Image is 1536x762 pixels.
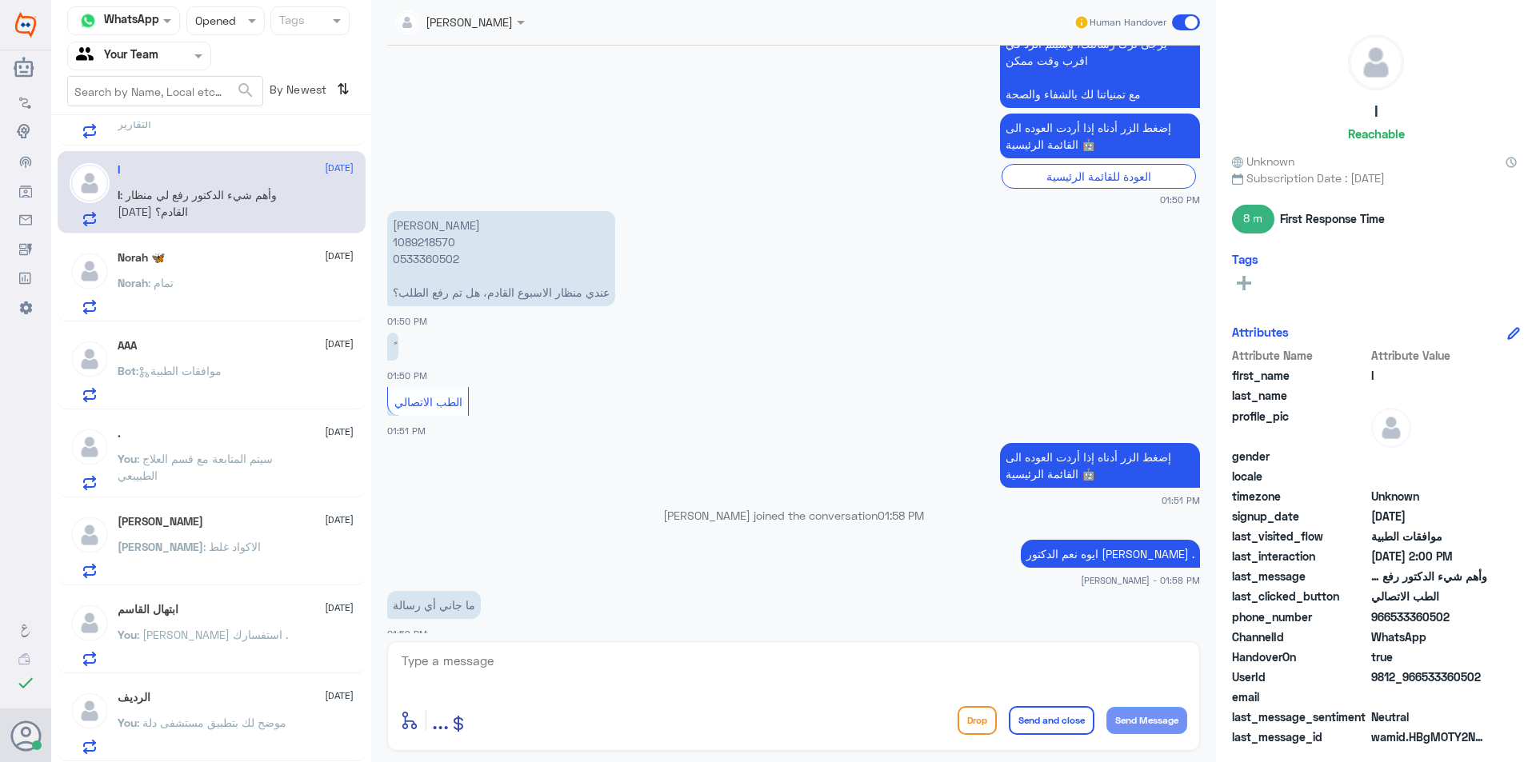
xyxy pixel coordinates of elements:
button: search [236,78,255,104]
span: last_interaction [1232,548,1368,565]
span: ... [432,705,449,734]
p: 10/9/2025, 1:51 PM [1000,443,1200,488]
span: profile_pic [1232,408,1368,445]
img: defaultAdmin.png [70,427,110,467]
span: timezone [1232,488,1368,505]
img: defaultAdmin.png [70,339,110,379]
button: Drop [958,706,997,735]
span: الطب الاتصالي [1371,588,1487,604]
span: 01:51 PM [387,425,426,436]
span: موافقات الطبية [1371,528,1487,545]
div: Tags [277,11,305,32]
p: 10/9/2025, 1:50 PM [387,333,398,361]
span: : سيتم المتابعة مع قسم العلاج الطبيبعي [118,452,273,482]
span: last_name [1232,387,1368,404]
span: Human Handover [1090,15,1166,30]
img: defaultAdmin.png [1349,35,1403,90]
button: Send Message [1106,707,1187,734]
h5: AAA [118,339,137,353]
span: [PERSON_NAME] [118,540,203,553]
span: true [1371,648,1487,665]
span: [DATE] [325,600,354,615]
img: yourTeam.svg [76,44,100,68]
span: 01:51 PM [1162,493,1200,507]
span: 2 [1371,628,1487,645]
img: defaultAdmin.png [70,691,110,731]
span: Attribute Value [1371,347,1487,364]
span: [DATE] [325,161,354,175]
span: last_message [1232,568,1368,584]
span: 01:58 PM [878,509,924,522]
span: 966533360502 [1371,608,1487,625]
span: wamid.HBgMOTY2NTMzMzYwNTAyFQIAEhgUM0FENUE2OTA0QUZENDhFRjlCMUMA [1371,728,1487,745]
h6: Reachable [1348,126,1405,141]
span: First Response Time [1280,210,1385,227]
div: العودة للقائمة الرئيسية [1002,164,1196,189]
img: defaultAdmin.png [70,163,110,203]
span: 8 m [1232,205,1274,233]
p: 10/9/2025, 1:59 PM [387,591,481,619]
span: Unknown [1371,488,1487,505]
h5: ابتهال القاسم [118,603,178,616]
span: last_message_sentiment [1232,708,1368,725]
span: last_clicked_button [1232,588,1368,604]
span: [DATE] [325,249,354,263]
span: last_visited_flow [1232,528,1368,545]
span: : تمام [148,276,174,289]
span: 0 [1371,708,1487,725]
span: [PERSON_NAME] - 01:58 PM [1081,573,1200,587]
span: وأهم شيء الدكتور رفع لي منظار الثلاثاء القادم؟ [1371,568,1487,584]
span: search [236,81,255,100]
span: null [1371,688,1487,705]
span: null [1371,448,1487,465]
p: [PERSON_NAME] joined the conversation [387,507,1200,524]
span: By Newest [263,76,330,108]
span: 9812_966533360502 [1371,668,1487,685]
h6: Tags [1232,252,1258,266]
span: locale [1232,468,1368,485]
span: 01:59 PM [387,628,427,639]
span: : موضح لك بتطبيق مستشفى دلة [137,716,286,729]
span: 01:50 PM [387,316,427,326]
h5: I [118,163,120,177]
img: defaultAdmin.png [70,251,110,291]
button: Send and close [1009,706,1094,735]
span: You [118,628,137,641]
img: defaultAdmin.png [1371,408,1411,448]
span: : [PERSON_NAME] استفسارك . [137,628,288,641]
span: [DATE] [325,425,354,439]
span: Norah [118,276,148,289]
span: 01:50 PM [1160,193,1200,206]
h5: I [1374,102,1378,121]
span: You [118,452,137,465]
button: Avatar [10,720,41,751]
h5: الرديف [118,691,150,704]
span: email [1232,688,1368,705]
span: : وأهم شيء الدكتور رفع لي منظار [DATE] القادم؟ [118,188,277,218]
span: Attribute Name [1232,347,1368,364]
span: signup_date [1232,508,1368,525]
span: : الاكواد غلط [203,540,261,553]
span: [DATE] [325,337,354,351]
span: Unknown [1232,153,1294,170]
span: : موافقات الطبية [136,364,222,377]
h6: Attributes [1232,325,1289,339]
span: last_message_id [1232,728,1368,745]
span: I [1371,367,1487,384]
h5: Sara Alghannam [118,515,203,529]
span: You [118,716,137,729]
p: 10/9/2025, 1:50 PM [387,211,615,306]
i: check [16,673,35,692]
span: 2025-09-09T17:33:04.187Z [1371,508,1487,525]
h5: . [118,427,121,441]
img: defaultAdmin.png [70,515,110,555]
p: 10/9/2025, 1:58 PM [1021,540,1200,568]
img: Widebot Logo [15,12,36,38]
h5: Norah 🦋 [118,251,165,265]
span: null [1371,468,1487,485]
img: whatsapp.png [76,9,100,33]
i: ⇅ [337,76,350,102]
span: first_name [1232,367,1368,384]
span: ChannelId [1232,628,1368,645]
span: Bot [118,364,136,377]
